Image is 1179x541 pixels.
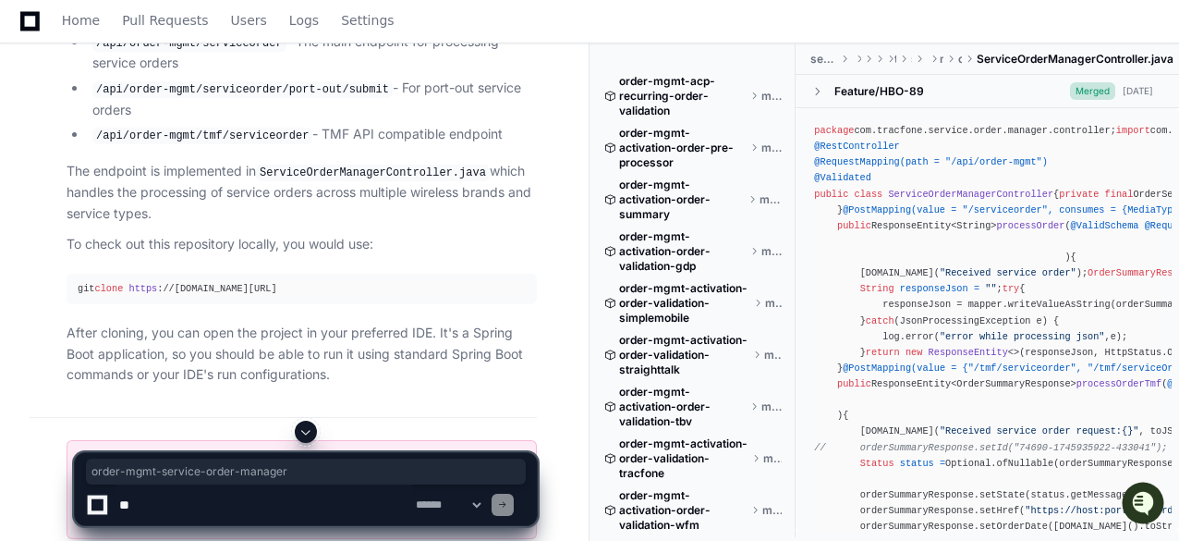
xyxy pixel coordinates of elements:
div: Start new chat [63,138,303,156]
button: Start new chat [314,143,336,166]
div: git ://[DOMAIN_NAME][URL] [78,281,526,297]
span: master [764,348,782,363]
span: controller [958,52,962,67]
span: "" [985,283,996,294]
span: @ValidSchema [1071,220,1139,231]
span: Settings [341,15,394,26]
div: Feature/HBO-89 [834,84,924,99]
code: /api/order-mgmt/tmf/serviceorder [92,128,312,144]
span: Pylon [184,194,224,208]
li: - TMF API compatible endpoint [87,124,537,146]
img: PlayerZero [18,18,55,55]
span: master [765,296,783,311]
span: catch [866,315,894,326]
span: Logs [289,15,319,26]
span: private [1059,189,1099,200]
span: "Received service order" [940,267,1076,278]
span: order-mgmt-activation-order-validation-straighttalk [619,333,749,377]
img: 1756235613930-3d25f9e4-fa56-45dd-b3ad-e072dfbd1548 [18,138,52,171]
span: class [854,189,882,200]
span: String [860,283,894,294]
span: package [814,125,854,136]
p: To check out this repository locally, you would use: [67,234,537,255]
span: @Validated [814,172,871,183]
span: order-mgmt-activation-order-validation-tbv [619,385,747,429]
span: service-order-manager [810,52,836,67]
span: order-mgmt-activation-order-pre-processor [619,126,747,170]
span: return [866,347,900,358]
li: - The main endpoint for processing service orders [87,31,537,74]
span: order-mgmt-service-order-manager [91,464,520,479]
p: The endpoint is implemented in which handles the processing of service orders across multiple wir... [67,161,537,225]
span: service [911,52,912,67]
span: @RestController [814,141,899,152]
li: - For port-out service orders [87,78,537,120]
span: public [837,220,871,231]
span: master [761,244,782,259]
span: ServiceOrderManagerController [888,189,1053,200]
span: order-mgmt-activation-order-summary [619,178,745,222]
span: Merged [1070,82,1115,100]
p: After cloning, you can open the project in your preferred IDE. It's a Spring Boot application, so... [67,323,537,386]
span: final [1105,189,1134,200]
span: public [837,378,871,389]
span: "error while processing json" [940,331,1105,342]
span: processOrder [996,220,1064,231]
div: [DATE] [1123,84,1153,98]
span: master [761,89,782,104]
span: tracfone [894,52,897,67]
code: /api/order-mgmt/serviceorder/port-out/submit [92,81,393,98]
span: master [761,400,782,414]
span: master [760,192,782,207]
span: Users [231,15,267,26]
span: manager [940,52,943,67]
span: order-mgmt-acp-recurring-order-validation [619,74,747,118]
span: Pull Requests [122,15,208,26]
span: = [974,283,979,294]
span: public [814,189,848,200]
span: import [1116,125,1150,136]
span: clone [94,283,123,294]
div: We're offline, but we'll be back soon! [63,156,268,171]
div: Welcome [18,74,336,104]
span: ServiceOrderManagerController.java [977,52,1173,67]
span: @RequestMapping(path = "/api/order-mgmt") [814,156,1048,167]
code: ServiceOrderManagerController.java [256,165,490,181]
span: ResponseEntity [929,347,1008,358]
span: try [1003,283,1019,294]
iframe: Open customer support [1120,480,1170,530]
span: responseJson [900,283,968,294]
span: Home [62,15,100,26]
span: master [761,141,782,155]
span: https [128,283,157,294]
span: processOrderTmf [1076,378,1161,389]
a: Powered byPylon [130,193,224,208]
span: order-mgmt-activation-order-validation-gdp [619,229,747,274]
code: /api/order-mgmt/serviceorder [92,35,286,52]
span: new [906,347,922,358]
span: order-mgmt-activation-order-validation-simplemobile [619,281,750,326]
